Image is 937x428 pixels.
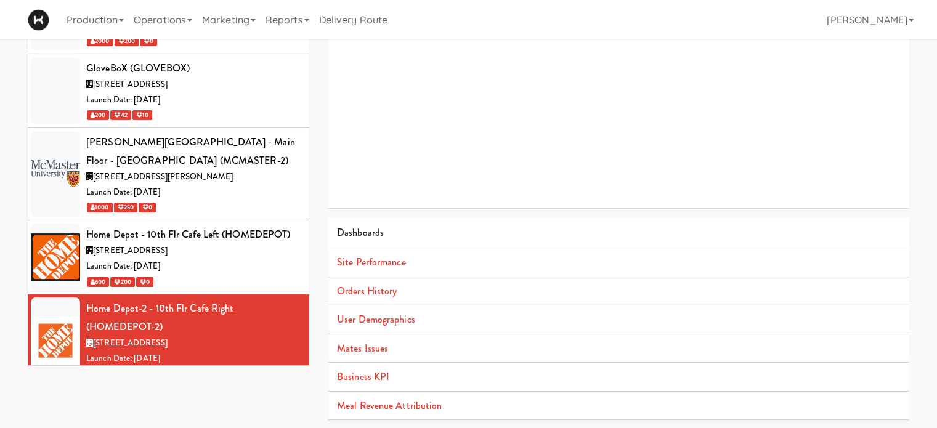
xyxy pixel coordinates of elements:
[140,36,157,46] span: 0
[93,171,233,182] span: [STREET_ADDRESS][PERSON_NAME]
[86,351,300,366] div: Launch Date: [DATE]
[87,203,113,212] span: 1000
[114,203,137,212] span: 250
[28,54,309,128] li: GloveBoX (GLOVEBOX)[STREET_ADDRESS]Launch Date: [DATE] 200 42 10
[86,92,300,108] div: Launch Date: [DATE]
[86,225,300,244] div: Home Depot - 10th Flr Cafe Left (HOMEDEPOT)
[86,59,300,78] div: GloveBoX (GLOVEBOX)
[93,78,168,90] span: [STREET_ADDRESS]
[110,110,131,120] span: 42
[28,294,309,387] li: Home Depot-2 - 10th Flr Cafe Right (HOMEDEPOT-2)[STREET_ADDRESS]Launch Date: [DATE] 600 200 0
[28,9,49,31] img: Micromart
[86,299,300,336] div: Home Depot-2 - 10th Flr Cafe Right (HOMEDEPOT-2)
[115,36,139,46] span: 200
[337,369,389,384] a: Business KPI
[87,36,113,46] span: 2000
[337,284,397,298] a: Orders History
[86,185,300,200] div: Launch Date: [DATE]
[136,277,153,287] span: 0
[110,277,134,287] span: 200
[337,398,442,413] a: Meal Revenue Attribution
[93,244,168,256] span: [STREET_ADDRESS]
[87,110,109,120] span: 200
[86,133,300,169] div: [PERSON_NAME][GEOGRAPHIC_DATA] - Main Floor - [GEOGRAPHIC_DATA] (MCMASTER-2)
[337,341,388,355] a: Mates Issues
[28,128,309,220] li: [PERSON_NAME][GEOGRAPHIC_DATA] - Main Floor - [GEOGRAPHIC_DATA] (MCMASTER-2)[STREET_ADDRESS][PERS...
[337,312,415,326] a: User Demographics
[337,255,406,269] a: Site Performance
[87,277,109,287] span: 600
[139,203,156,212] span: 0
[337,225,384,240] span: Dashboards
[28,220,309,294] li: Home Depot - 10th Flr Cafe Left (HOMEDEPOT)[STREET_ADDRESS]Launch Date: [DATE] 600 200 0
[86,259,300,274] div: Launch Date: [DATE]
[93,337,168,349] span: [STREET_ADDRESS]
[132,110,152,120] span: 10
